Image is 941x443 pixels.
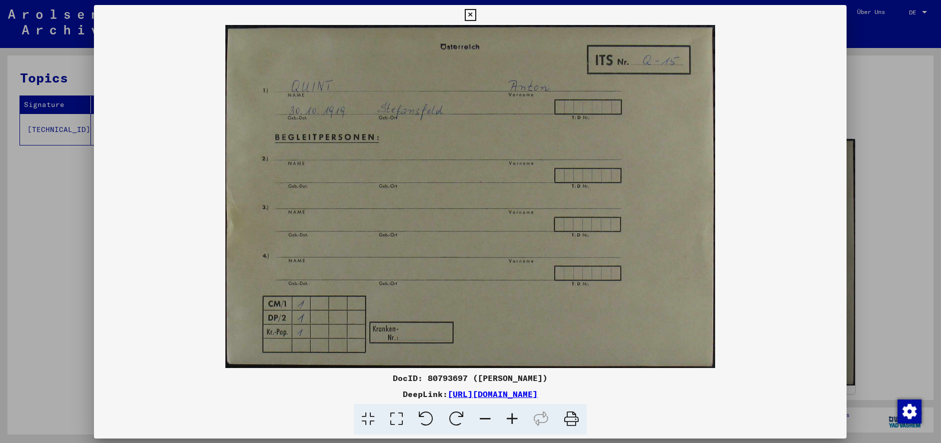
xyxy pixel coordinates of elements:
[448,389,538,399] a: [URL][DOMAIN_NAME]
[94,388,847,400] div: DeepLink:
[898,399,922,423] img: Zustimmung ändern
[94,372,847,384] div: DocID: 80793697 ([PERSON_NAME])
[94,25,847,368] img: 001.jpg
